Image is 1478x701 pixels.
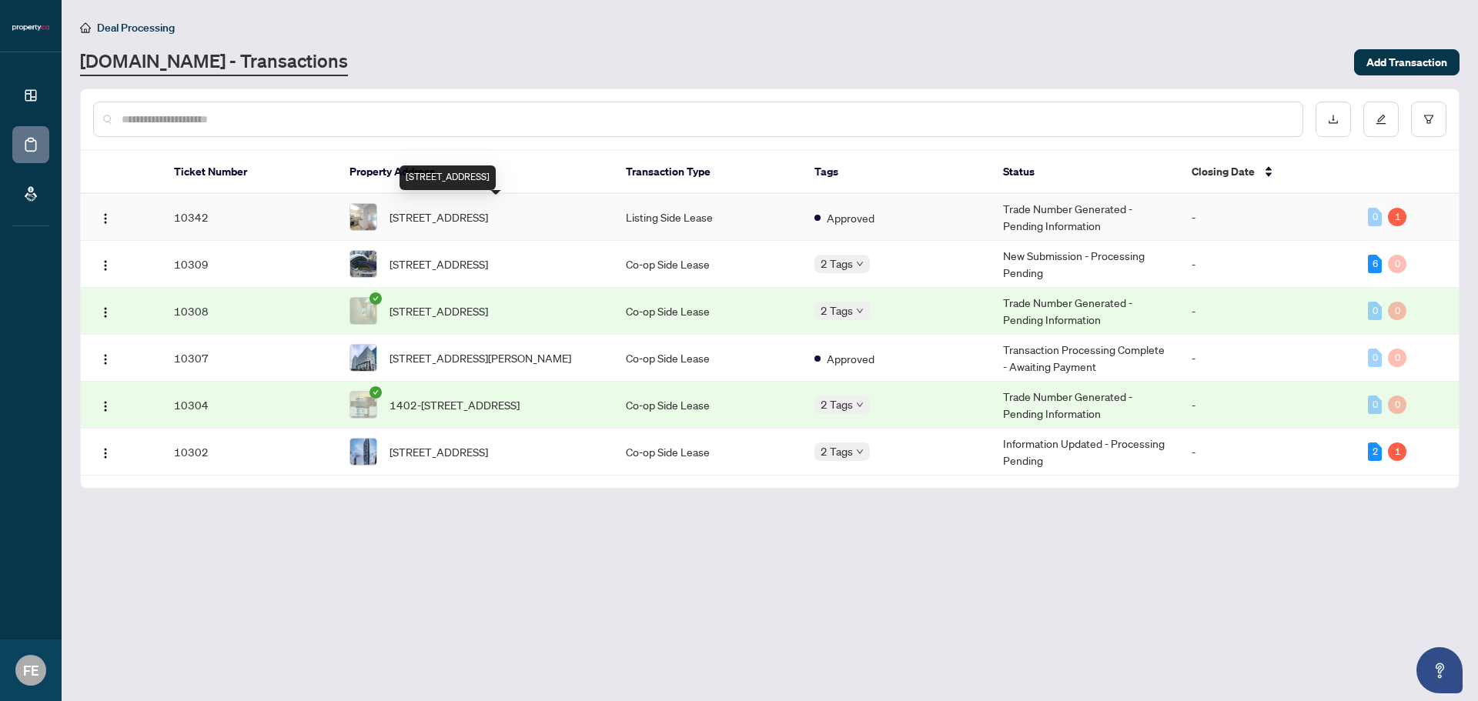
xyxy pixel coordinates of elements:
[350,251,376,277] img: thumbnail-img
[856,401,864,409] span: down
[1368,442,1382,461] div: 2
[93,345,118,370] button: Logo
[1192,163,1255,180] span: Closing Date
[350,345,376,371] img: thumbnail-img
[1368,208,1382,226] div: 0
[162,194,338,241] td: 10342
[614,288,802,335] td: Co-op Side Lease
[400,165,496,190] div: [STREET_ADDRESS]
[1376,114,1386,125] span: edit
[99,306,112,319] img: Logo
[991,194,1179,241] td: Trade Number Generated - Pending Information
[614,151,802,194] th: Transaction Type
[821,302,853,319] span: 2 Tags
[1179,241,1356,288] td: -
[93,252,118,276] button: Logo
[390,396,520,413] span: 1402-[STREET_ADDRESS]
[1368,396,1382,414] div: 0
[390,349,571,366] span: [STREET_ADDRESS][PERSON_NAME]
[97,21,175,35] span: Deal Processing
[1328,114,1339,125] span: download
[350,298,376,324] img: thumbnail-img
[821,255,853,272] span: 2 Tags
[99,212,112,225] img: Logo
[350,439,376,465] img: thumbnail-img
[162,382,338,429] td: 10304
[350,392,376,418] img: thumbnail-img
[369,292,382,305] span: check-circle
[614,194,802,241] td: Listing Side Lease
[1388,255,1406,273] div: 0
[991,335,1179,382] td: Transaction Processing Complete - Awaiting Payment
[1179,288,1356,335] td: -
[80,22,91,33] span: home
[856,307,864,315] span: down
[856,260,864,268] span: down
[1368,255,1382,273] div: 6
[162,151,338,194] th: Ticket Number
[991,241,1179,288] td: New Submission - Processing Pending
[991,382,1179,429] td: Trade Number Generated - Pending Information
[1388,349,1406,367] div: 0
[99,353,112,366] img: Logo
[614,382,802,429] td: Co-op Side Lease
[99,447,112,459] img: Logo
[99,259,112,272] img: Logo
[1179,335,1356,382] td: -
[1423,114,1434,125] span: filter
[827,350,874,367] span: Approved
[614,241,802,288] td: Co-op Side Lease
[1388,302,1406,320] div: 0
[369,386,382,399] span: check-circle
[1388,442,1406,461] div: 1
[1388,208,1406,226] div: 1
[162,288,338,335] td: 10308
[350,204,376,230] img: thumbnail-img
[991,288,1179,335] td: Trade Number Generated - Pending Information
[1179,382,1356,429] td: -
[1366,50,1447,75] span: Add Transaction
[99,400,112,412] img: Logo
[1416,647,1463,693] button: Open asap
[390,443,488,460] span: [STREET_ADDRESS]
[93,299,118,323] button: Logo
[991,151,1179,194] th: Status
[614,429,802,476] td: Co-op Side Lease
[802,151,991,194] th: Tags
[93,392,118,417] button: Logo
[856,448,864,456] span: down
[162,429,338,476] td: 10302
[1368,302,1382,320] div: 0
[1179,151,1356,194] th: Closing Date
[93,439,118,464] button: Logo
[390,209,488,225] span: [STREET_ADDRESS]
[23,659,39,681] span: FE
[821,442,853,460] span: 2 Tags
[390,255,488,272] span: [STREET_ADDRESS]
[1368,349,1382,367] div: 0
[1388,396,1406,414] div: 0
[1179,429,1356,476] td: -
[614,335,802,382] td: Co-op Side Lease
[80,48,348,76] a: [DOMAIN_NAME] - Transactions
[821,396,853,413] span: 2 Tags
[827,209,874,226] span: Approved
[1354,49,1460,75] button: Add Transaction
[162,241,338,288] td: 10309
[1411,102,1446,137] button: filter
[1363,102,1399,137] button: edit
[93,205,118,229] button: Logo
[162,335,338,382] td: 10307
[390,302,488,319] span: [STREET_ADDRESS]
[1179,194,1356,241] td: -
[1316,102,1351,137] button: download
[12,23,49,32] img: logo
[337,151,614,194] th: Property Address
[991,429,1179,476] td: Information Updated - Processing Pending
